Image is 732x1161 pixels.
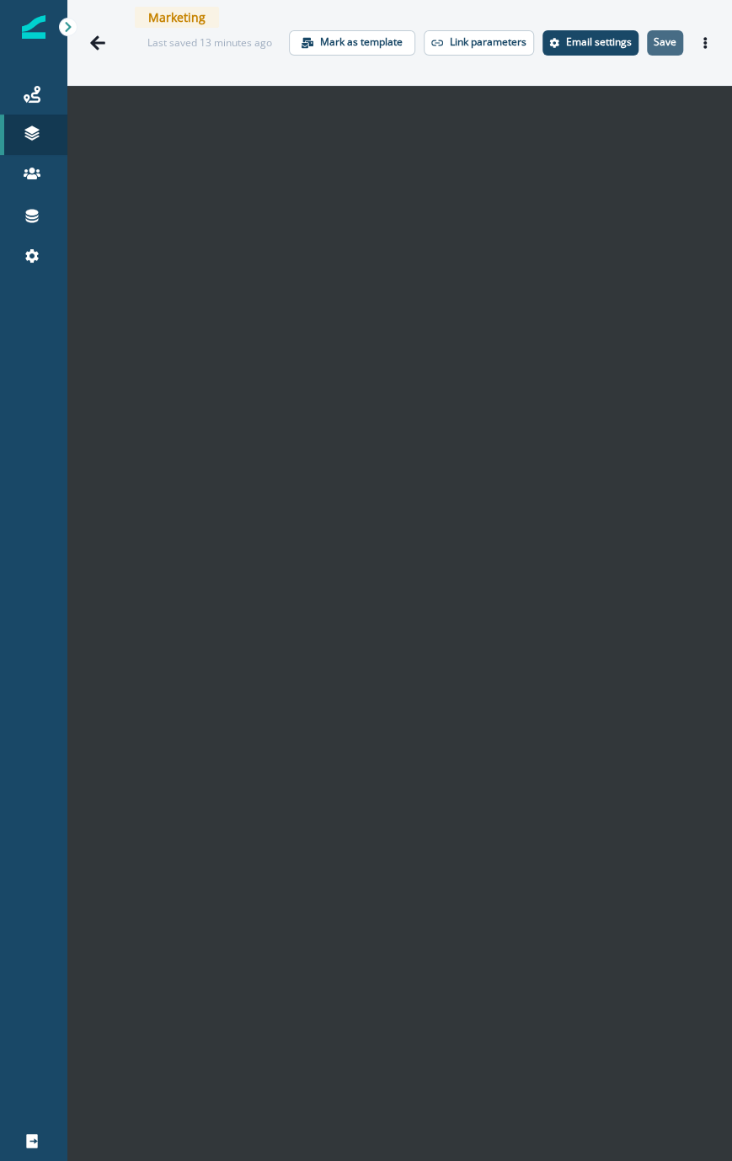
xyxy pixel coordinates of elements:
[147,35,272,51] div: Last saved 13 minutes ago
[289,30,415,56] button: Mark as template
[424,30,534,56] button: Link parameters
[22,15,45,39] img: Inflection
[566,36,632,48] p: Email settings
[692,30,719,56] button: Actions
[135,7,219,28] span: Marketing
[542,30,638,56] button: Settings
[647,30,683,56] button: Save
[81,26,115,60] button: Go back
[450,36,526,48] p: Link parameters
[654,36,676,48] p: Save
[320,36,403,48] p: Mark as template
